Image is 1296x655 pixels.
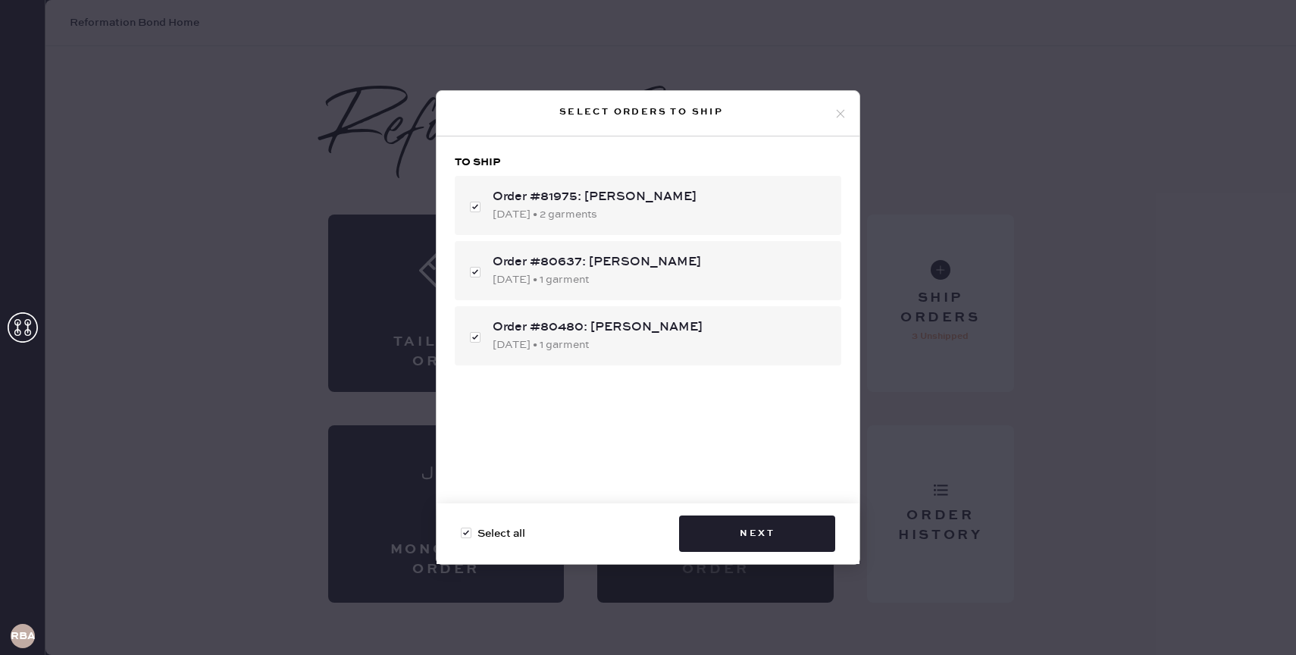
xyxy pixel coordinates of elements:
[493,337,829,353] div: [DATE] • 1 garment
[493,318,829,337] div: Order #80480: [PERSON_NAME]
[493,253,829,271] div: Order #80637: [PERSON_NAME]
[493,206,829,223] div: [DATE] • 2 garments
[679,516,835,552] button: Next
[493,271,829,288] div: [DATE] • 1 garment
[493,188,829,206] div: Order #81975: [PERSON_NAME]
[477,525,525,542] span: Select all
[11,631,35,641] h3: RBA
[1224,587,1289,652] iframe: Front Chat
[449,103,834,121] div: Select orders to ship
[455,155,841,170] h3: To ship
